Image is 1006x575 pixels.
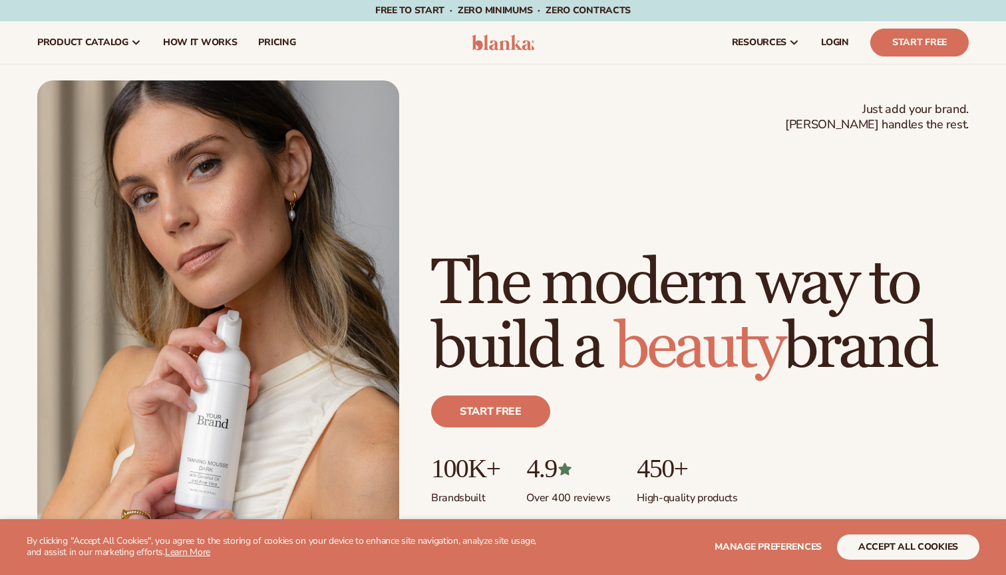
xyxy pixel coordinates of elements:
[837,534,979,560] button: accept all cookies
[248,21,306,64] a: pricing
[785,102,969,133] span: Just add your brand. [PERSON_NAME] handles the rest.
[870,29,969,57] a: Start Free
[431,483,500,505] p: Brands built
[37,80,399,536] img: Female holding tanning mousse.
[37,37,128,48] span: product catalog
[637,483,737,505] p: High-quality products
[637,454,737,483] p: 450+
[27,21,152,64] a: product catalog
[732,37,786,48] span: resources
[721,21,810,64] a: resources
[27,536,546,558] p: By clicking "Accept All Cookies", you agree to the storing of cookies on your device to enhance s...
[258,37,295,48] span: pricing
[810,21,860,64] a: LOGIN
[431,454,500,483] p: 100K+
[526,454,610,483] p: 4.9
[472,35,535,51] img: logo
[165,546,210,558] a: Learn More
[152,21,248,64] a: How It Works
[431,252,969,380] h1: The modern way to build a brand
[614,308,783,386] span: beauty
[715,540,822,553] span: Manage preferences
[375,4,631,17] span: Free to start · ZERO minimums · ZERO contracts
[715,534,822,560] button: Manage preferences
[526,483,610,505] p: Over 400 reviews
[431,396,550,427] a: Start free
[821,37,849,48] span: LOGIN
[163,37,238,48] span: How It Works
